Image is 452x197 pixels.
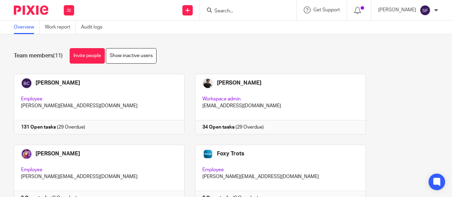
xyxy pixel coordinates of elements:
[14,21,40,34] a: Overview
[106,48,157,64] a: Show inactive users
[14,52,63,59] h1: Team members
[70,48,105,64] a: Invite people
[81,21,108,34] a: Audit logs
[14,6,48,15] img: Pixie
[45,21,76,34] a: Work report
[420,5,431,16] img: svg%3E
[53,53,63,58] span: (11)
[378,7,416,13] p: [PERSON_NAME]
[313,8,340,12] span: Get Support
[214,8,276,14] input: Search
